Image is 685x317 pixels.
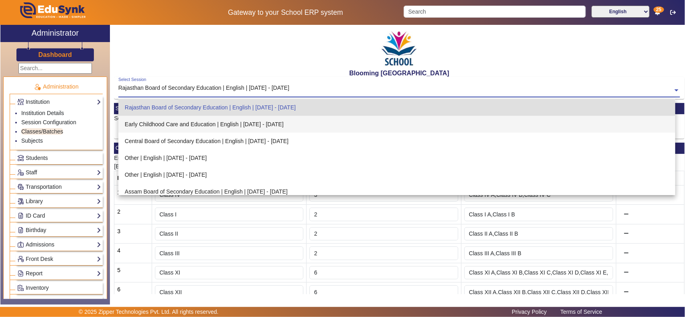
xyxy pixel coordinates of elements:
[118,77,146,83] div: Select Session
[114,114,685,123] p: Select the classes, grades, or batches you have in your institution.
[118,116,676,133] div: Early Childhood Care and Education | English | [DATE] - [DATE]
[114,69,685,77] h2: Blooming [GEOGRAPHIC_DATA]
[79,308,219,316] p: © 2025 Zipper Technologies Pvt. Ltd. All rights reserved.
[508,307,551,317] a: Privacy Policy
[114,154,685,171] p: Enter the number of section corresponding to each class/batch and save to proceed. The class/batc...
[654,6,664,13] span: 25
[118,99,676,116] div: Rajasthan Board of Secondary Education | English | [DATE] - [DATE]
[21,119,76,125] a: Session Configuration
[17,283,101,293] a: Inventory
[39,51,72,59] h3: Dashboard
[31,28,79,38] h2: Administrator
[114,103,685,114] mat-card-header: Select Classes
[114,224,152,244] td: 3
[114,171,152,185] th: Index
[26,155,48,161] span: Students
[18,155,24,161] img: Students.png
[118,84,289,92] div: Rajasthan Board of Secondary Education | English | [DATE] - [DATE]
[114,263,152,283] td: 5
[21,137,43,144] a: Subjects
[18,285,24,291] img: Inventory.png
[379,27,419,69] img: 3e5c6726-73d6-4ac3-b917-621554bbe9c3
[114,283,152,302] td: 6
[17,153,101,163] a: Students
[34,83,41,91] img: Administration.png
[26,285,49,291] span: Inventory
[0,25,110,42] a: Administrator
[38,50,73,59] a: Dashboard
[118,166,676,183] div: Other | English | [DATE] - [DATE]
[114,244,152,263] td: 4
[114,205,152,224] td: 2
[21,128,63,135] a: Classes/Batches
[114,185,152,205] td: 1
[118,99,676,195] ng-dropdown-panel: Options List
[404,6,585,18] input: Search
[10,83,103,91] p: Administration
[118,149,676,166] div: Other | English | [DATE] - [DATE]
[18,63,92,74] input: Search...
[557,307,606,317] a: Terms of Service
[118,133,676,149] div: Central Board of Secondary Education | English | [DATE] - [DATE]
[21,110,64,116] a: Institution Details
[114,143,685,154] mat-card-header: Class & Section Grid
[176,8,395,17] h5: Gateway to your School ERP system
[118,183,676,200] div: Assam Board of Secondary Education | English | [DATE] - [DATE]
